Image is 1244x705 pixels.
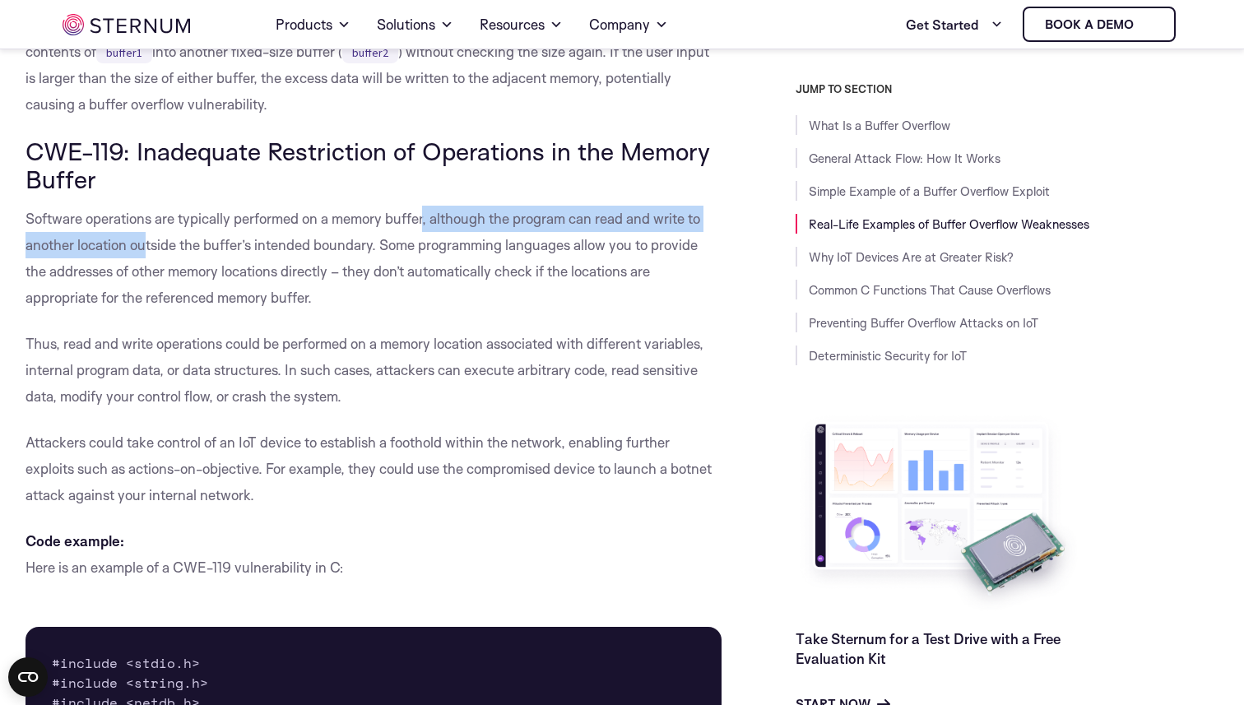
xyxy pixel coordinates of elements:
[1140,18,1153,31] img: sternum iot
[26,532,124,550] strong: Code example:
[26,206,722,311] p: Software operations are typically performed on a memory buffer, although the program can read and...
[809,249,1014,265] a: Why IoT Devices Are at Greater Risk?
[63,14,190,35] img: sternum iot
[796,82,1218,95] h3: JUMP TO SECTION
[342,42,398,63] code: buffer2
[809,183,1050,199] a: Simple Example of a Buffer Overflow Exploit
[26,429,722,508] p: Attackers could take control of an IoT device to establish a foothold within the network, enablin...
[809,151,1000,166] a: General Attack Flow: How It Works
[480,2,563,48] a: Resources
[796,411,1084,616] img: Take Sternum for a Test Drive with a Free Evaluation Kit
[809,348,967,364] a: Deterministic Security for IoT
[26,137,722,192] h3: CWE-119: Inadequate Restriction of Operations in the Memory Buffer
[377,2,453,48] a: Solutions
[809,216,1089,232] a: Real-Life Examples of Buffer Overflow Weaknesses
[8,657,48,697] button: Open CMP widget
[589,2,668,48] a: Company
[809,282,1051,298] a: Common C Functions That Cause Overflows
[796,630,1061,667] a: Take Sternum for a Test Drive with a Free Evaluation Kit
[1023,7,1176,42] a: Book a demo
[809,118,950,133] a: What Is a Buffer Overflow
[26,331,722,410] p: Thus, read and write operations could be performed on a memory location associated with different...
[26,528,722,581] p: Here is an example of a CWE-119 vulnerability in C:
[276,2,350,48] a: Products
[96,42,152,63] code: buffer1
[906,8,1003,41] a: Get Started
[809,315,1038,331] a: Preventing Buffer Overflow Attacks on IoT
